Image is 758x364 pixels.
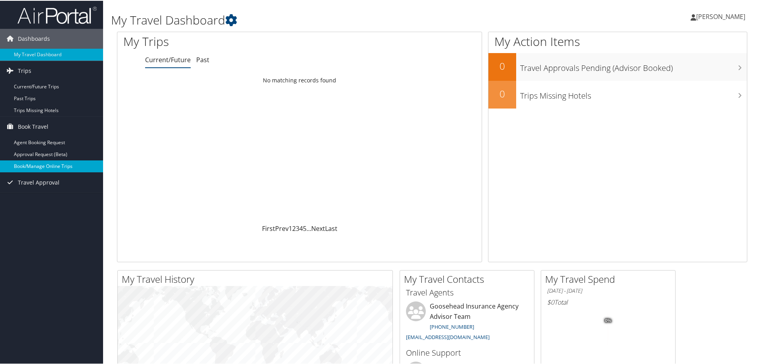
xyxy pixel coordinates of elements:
[547,286,669,294] h6: [DATE] - [DATE]
[296,223,299,232] a: 3
[488,80,747,108] a: 0Trips Missing Hotels
[122,272,392,285] h2: My Travel History
[406,286,528,297] h3: Travel Agents
[406,347,528,358] h3: Online Support
[545,272,675,285] h2: My Travel Spend
[111,11,539,28] h1: My Travel Dashboard
[520,86,747,101] h3: Trips Missing Hotels
[696,11,745,20] span: [PERSON_NAME]
[325,223,337,232] a: Last
[430,322,474,330] a: [PHONE_NUMBER]
[488,59,516,72] h2: 0
[18,116,48,136] span: Book Travel
[18,172,59,192] span: Travel Approval
[292,223,296,232] a: 2
[289,223,292,232] a: 1
[547,297,554,306] span: $0
[303,223,306,232] a: 5
[404,272,534,285] h2: My Travel Contacts
[605,318,611,322] tspan: 0%
[691,4,753,28] a: [PERSON_NAME]
[275,223,289,232] a: Prev
[299,223,303,232] a: 4
[306,223,311,232] span: …
[18,60,31,80] span: Trips
[123,32,324,49] h1: My Trips
[402,301,532,343] li: Goosehead Insurance Agency Advisor Team
[262,223,275,232] a: First
[488,52,747,80] a: 0Travel Approvals Pending (Advisor Booked)
[17,5,97,24] img: airportal-logo.png
[520,58,747,73] h3: Travel Approvals Pending (Advisor Booked)
[488,86,516,100] h2: 0
[18,28,50,48] span: Dashboards
[547,297,669,306] h6: Total
[311,223,325,232] a: Next
[117,72,482,87] td: No matching records found
[406,333,490,340] a: [EMAIL_ADDRESS][DOMAIN_NAME]
[488,32,747,49] h1: My Action Items
[196,55,209,63] a: Past
[145,55,191,63] a: Current/Future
